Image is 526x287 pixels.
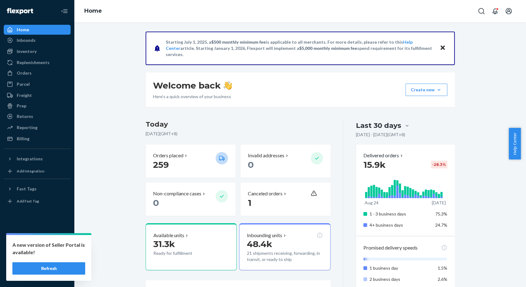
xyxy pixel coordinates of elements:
[370,222,431,228] p: 4+ business days
[4,270,71,280] button: Give Feedback
[153,198,159,208] span: 0
[438,265,447,271] span: 1.5%
[17,124,37,131] div: Reporting
[4,35,71,45] a: Inbounds
[153,232,184,239] p: Available units
[4,134,71,144] a: Billing
[432,200,446,206] p: [DATE]
[153,190,201,197] p: Non-compliance cases
[4,111,71,121] a: Returns
[17,92,32,98] div: Freight
[435,222,447,228] span: 24.7%
[431,161,447,168] div: -28.3 %
[239,223,330,270] button: Inbounding units48.4k21 shipments receiving, forwarding, in transit, or ready to ship
[247,239,272,249] span: 48.4k
[17,59,50,66] div: Replenishments
[363,244,418,251] p: Promised delivery speeds
[4,249,71,259] a: Talk to Support
[356,132,405,138] p: [DATE] - [DATE] ( GMT+8 )
[4,238,71,248] a: Settings
[248,190,283,197] p: Canceled orders
[4,184,71,194] button: Fast Tags
[4,196,71,206] a: Add Fast Tag
[146,223,237,270] button: Available units31.3kReady for fulfillment
[7,8,33,14] img: Flexport logo
[4,58,71,67] a: Replenishments
[4,166,71,176] a: Add Integration
[4,154,71,164] button: Integrations
[146,131,331,137] p: [DATE] ( GMT+8 )
[17,156,43,162] div: Integrations
[146,183,235,216] button: Non-compliance cases 0
[211,39,266,45] span: $500 monthly minimum fee
[146,120,331,129] h3: Today
[153,80,232,91] h1: Welcome back
[248,159,254,170] span: 0
[166,39,434,58] p: Starting July 1, 2025, a is applicable to all merchants. For more details, please refer to this a...
[17,136,29,142] div: Billing
[439,44,447,53] button: Close
[153,159,169,170] span: 259
[4,79,71,89] a: Parcel
[247,232,282,239] p: Inbounding units
[4,68,71,78] a: Orders
[17,70,32,76] div: Orders
[4,46,71,56] a: Inventory
[58,5,71,17] button: Close Navigation
[84,7,102,14] a: Home
[17,198,39,204] div: Add Fast Tag
[12,241,85,256] p: A new version of Seller Portal is available!
[4,101,71,111] a: Prep
[509,128,521,159] button: Help Center
[4,25,71,35] a: Home
[17,103,26,109] div: Prep
[247,250,322,263] p: 21 shipments receiving, forwarding, in transit, or ready to ship
[223,81,232,90] img: hand-wave emoji
[17,48,37,54] div: Inventory
[240,145,330,178] button: Invalid addresses 0
[153,152,183,159] p: Orders placed
[370,276,431,282] p: 2 business days
[4,90,71,100] a: Freight
[153,250,211,256] p: Ready for fulfillment
[299,46,357,51] span: $5,000 monthly minimum fee
[363,152,404,159] button: Delivered orders
[4,123,71,133] a: Reporting
[4,259,71,269] a: Help Center
[370,265,431,271] p: 1 business day
[153,239,175,249] span: 31.3k
[370,211,431,217] p: 1 - 3 business days
[79,2,107,20] ol: breadcrumbs
[435,211,447,216] span: 75.3%
[405,84,447,96] button: Create new
[248,198,252,208] span: 1
[438,276,447,282] span: 2.6%
[502,5,515,17] button: Open account menu
[146,145,235,178] button: Orders placed 259
[17,81,30,87] div: Parcel
[240,183,330,216] button: Canceled orders 1
[17,113,33,120] div: Returns
[153,93,232,100] p: Here’s a quick overview of your business
[17,37,36,43] div: Inbounds
[17,168,44,174] div: Add Integration
[248,152,284,159] p: Invalid addresses
[17,27,29,33] div: Home
[475,5,488,17] button: Open Search Box
[365,200,379,206] p: Aug 24
[363,159,386,170] span: 15.9k
[489,5,501,17] button: Open notifications
[12,262,85,275] button: Refresh
[17,186,37,192] div: Fast Tags
[356,121,401,130] div: Last 30 days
